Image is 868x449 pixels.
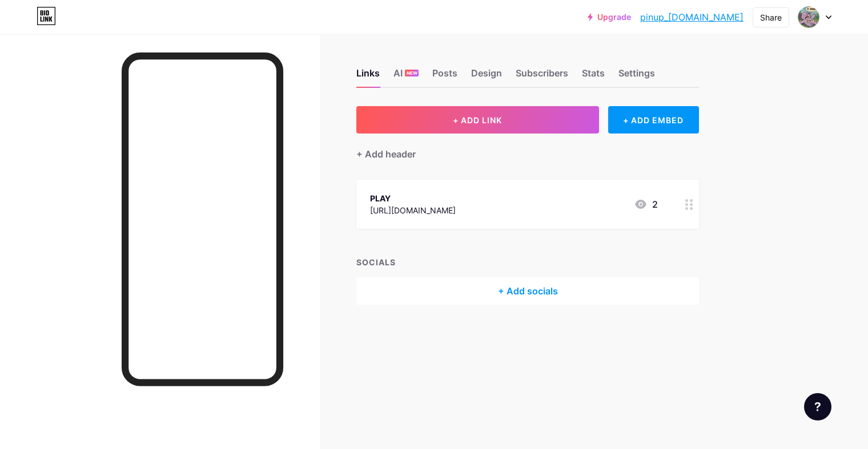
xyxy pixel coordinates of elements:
[370,192,456,204] div: PLAY
[471,66,502,87] div: Design
[453,115,502,125] span: + ADD LINK
[356,147,416,161] div: + Add header
[588,13,631,22] a: Upgrade
[407,70,417,76] span: NEW
[608,106,699,134] div: + ADD EMBED
[798,6,819,28] img: p
[618,66,655,87] div: Settings
[640,10,744,24] a: pinup_[DOMAIN_NAME]
[356,106,599,134] button: + ADD LINK
[432,66,457,87] div: Posts
[760,11,782,23] div: Share
[393,66,419,87] div: AI
[356,256,699,268] div: SOCIALS
[516,66,568,87] div: Subscribers
[370,204,456,216] div: [URL][DOMAIN_NAME]
[356,66,380,87] div: Links
[582,66,605,87] div: Stats
[634,197,658,211] div: 2
[356,277,699,305] div: + Add socials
